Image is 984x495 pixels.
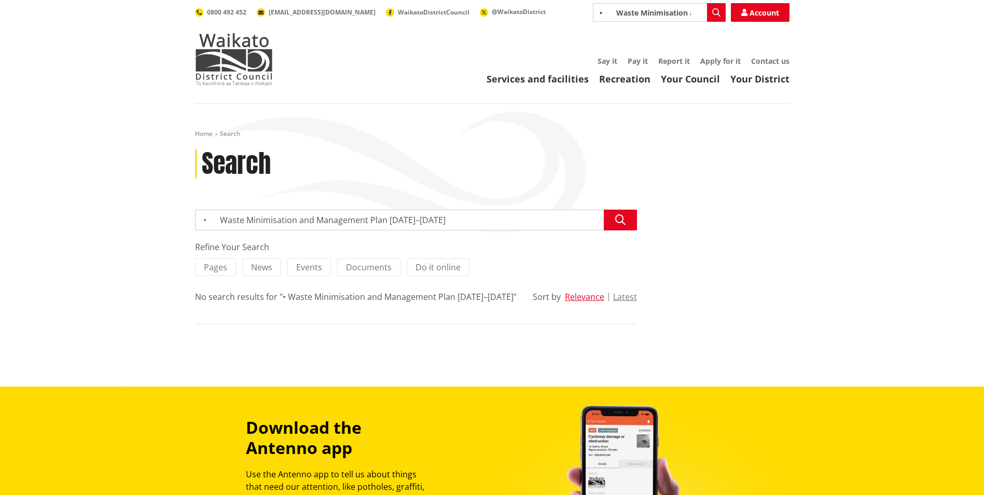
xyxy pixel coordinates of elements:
span: [EMAIL_ADDRESS][DOMAIN_NAME] [269,8,376,17]
span: Search [220,129,240,138]
span: Documents [346,262,392,273]
h3: Download the Antenno app [246,418,434,458]
input: Search input [195,210,637,230]
a: Services and facilities [487,73,589,85]
button: Latest [613,292,637,301]
a: Your District [730,73,789,85]
a: Pay it [628,56,648,66]
a: Recreation [599,73,650,85]
input: Search input [593,3,726,22]
a: Account [731,3,789,22]
div: No search results for "• Waste Minimisation and Management Plan [DATE]–[DATE]" [195,291,517,303]
div: Sort by [533,291,561,303]
a: Your Council [661,73,720,85]
a: Apply for it [700,56,741,66]
a: Report it [658,56,690,66]
span: Pages [204,262,227,273]
span: Events [296,262,322,273]
span: 0800 492 452 [207,8,246,17]
a: WaikatoDistrictCouncil [386,8,469,17]
span: @WaikatoDistrict [492,7,546,16]
a: 0800 492 452 [195,8,246,17]
a: Contact us [751,56,789,66]
h1: Search [202,149,271,179]
div: Refine Your Search [195,241,637,253]
span: News [251,262,272,273]
a: [EMAIL_ADDRESS][DOMAIN_NAME] [257,8,376,17]
span: WaikatoDistrictCouncil [398,8,469,17]
a: Home [195,129,213,138]
a: @WaikatoDistrict [480,7,546,16]
span: Do it online [415,262,461,273]
a: Say it [598,56,617,66]
img: Waikato District Council - Te Kaunihera aa Takiwaa o Waikato [195,33,273,85]
nav: breadcrumb [195,130,789,139]
button: Relevance [565,292,604,301]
